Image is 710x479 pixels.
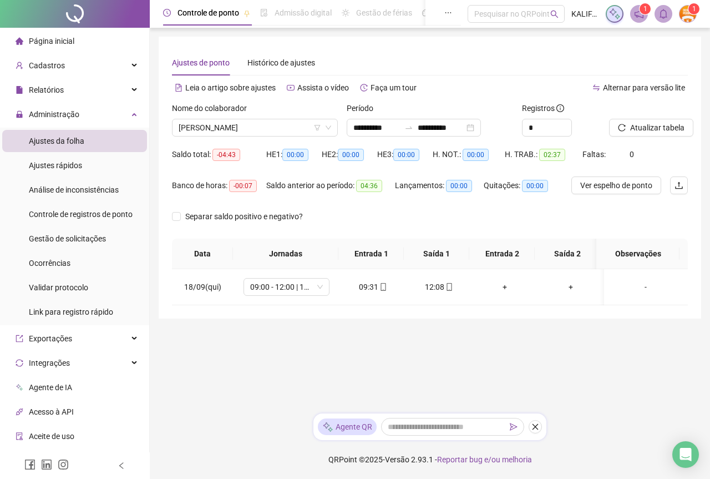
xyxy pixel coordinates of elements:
div: 12:08 [415,281,463,293]
span: Histórico de ajustes [247,58,315,67]
span: Versão [385,455,409,464]
th: Jornadas [233,239,338,269]
span: reload [618,124,626,132]
span: 00:00 [338,149,364,161]
span: send [510,423,518,431]
div: HE 1: [266,148,322,161]
th: Saída 2 [535,239,600,269]
span: sync [16,359,23,367]
img: sparkle-icon.fc2bf0ac1784a2077858766a79e2daf3.svg [322,421,333,433]
div: Banco de horas: [172,179,266,192]
span: Ajustes de ponto [172,58,230,67]
span: Leia o artigo sobre ajustes [185,83,276,92]
th: Observações [596,239,679,269]
button: Atualizar tabela [609,119,693,137]
div: Quitações: [484,179,561,192]
span: facebook [24,459,35,470]
span: 0 [630,150,634,159]
span: Exportações [29,334,72,343]
span: ellipsis [444,9,452,17]
span: pushpin [244,10,250,17]
span: instagram [58,459,69,470]
span: dashboard [422,9,430,17]
span: file-done [260,9,268,17]
span: to [404,123,413,132]
span: home [16,37,23,45]
span: audit [16,432,23,440]
div: Saldo anterior ao período: [266,179,395,192]
img: 73852 [679,6,696,22]
span: linkedin [41,459,52,470]
span: Ver espelho de ponto [580,179,652,191]
sup: 1 [640,3,651,14]
span: 1 [643,5,647,13]
span: Aceite de uso [29,432,74,441]
button: Ver espelho de ponto [571,177,661,194]
span: clock-circle [163,9,171,17]
div: HE 2: [322,148,377,161]
span: Relatórios [29,85,64,94]
span: KALIFAS [571,8,599,20]
span: 09:00 - 12:00 | 13:00 - 17:20 [250,279,323,295]
span: Administração [29,110,79,119]
span: sun [342,9,349,17]
span: Separar saldo positivo e negativo? [181,210,307,223]
span: Ajustes rápidos [29,161,82,170]
span: 1 [692,5,696,13]
span: Link para registro rápido [29,307,113,316]
span: left [118,462,125,470]
span: user-add [16,62,23,69]
span: close [531,423,539,431]
div: Lançamentos: [395,179,484,192]
span: file [16,86,23,94]
div: H. TRAB.: [505,148,582,161]
span: upload [674,181,683,190]
span: -00:07 [229,180,257,192]
span: mobile [444,283,453,291]
div: H. NOT.: [433,148,505,161]
span: mobile [378,283,387,291]
span: Gestão de solicitações [29,234,106,243]
div: Open Intercom Messenger [672,441,699,468]
span: Faltas: [582,150,607,159]
span: Registros [522,102,564,114]
span: lock [16,110,23,118]
div: HE 3: [377,148,433,161]
th: Data [172,239,233,269]
div: - [613,281,678,293]
span: Ajustes da folha [29,137,84,145]
span: export [16,335,23,342]
span: down [325,124,332,131]
th: Entrada 1 [338,239,404,269]
span: swap-right [404,123,413,132]
span: 18/09(qui) [184,283,221,291]
span: Observações [605,248,671,260]
span: Gestão de férias [356,8,412,17]
span: Controle de registros de ponto [29,210,133,219]
span: filter [314,124,321,131]
span: 00:00 [522,180,548,192]
span: Integrações [29,359,70,367]
span: 00:00 [446,180,472,192]
div: Agente QR [318,419,377,435]
span: 00:00 [282,149,308,161]
div: + [481,281,529,293]
span: 02:37 [539,149,565,161]
span: Página inicial [29,37,74,46]
span: search [550,10,559,18]
span: Validar protocolo [29,283,88,292]
span: Acesso à API [29,407,74,416]
span: file-text [175,84,182,92]
span: 04:36 [356,180,382,192]
span: Ocorrências [29,259,70,268]
span: LEONARDA DA SILVA VALÉRIO [179,119,331,136]
div: Saldo total: [172,148,266,161]
span: -04:43 [212,149,240,161]
div: + [547,281,595,293]
span: notification [634,9,644,19]
span: youtube [287,84,295,92]
span: Controle de ponto [177,8,239,17]
span: Admissão digital [275,8,332,17]
span: swap [592,84,600,92]
span: api [16,408,23,416]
